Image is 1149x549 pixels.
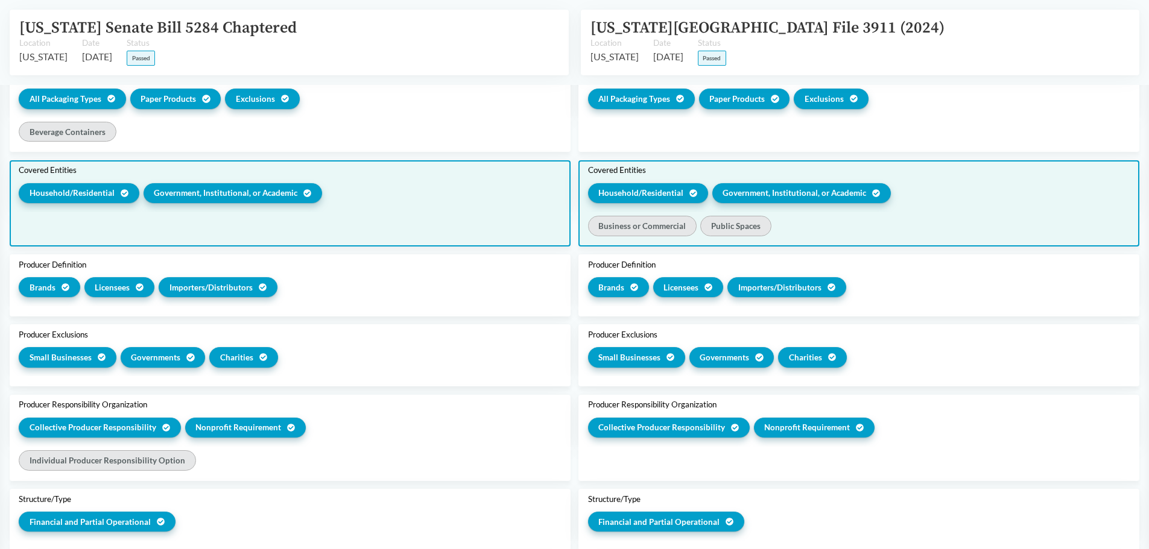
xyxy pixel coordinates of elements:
[588,165,1130,175] div: Covered Entities
[598,351,660,363] span: Small Businesses
[653,49,683,64] span: [DATE]
[30,421,156,433] span: Collective Producer Responsibility
[30,351,92,363] span: Small Businesses
[588,216,697,236] div: Business or Commercial
[127,51,155,66] span: Passed
[195,421,281,433] span: Nonprofit Requirement
[700,216,771,236] div: Public Spaces
[19,400,561,409] div: Producer Responsibility Organization
[590,37,639,49] span: Location
[169,281,253,293] span: Importers/​Distributors
[590,49,639,64] span: [US_STATE]
[598,421,725,433] span: Collective Producer Responsibility
[127,37,155,49] span: Status
[10,395,1139,481] button: Producer Responsibility OrganizationCollective Producer ResponsibilityNonprofit RequirementProduc...
[30,516,151,528] span: Financial and Partial Operational
[10,254,1139,316] button: Producer DefinitionBrandsLicenseesImporters/​DistributorsProducer DefinitionBrandsLicenseesImport...
[598,281,624,293] span: Brands
[588,400,1130,409] div: Producer Responsibility Organization
[30,93,101,105] span: All Packaging Types
[789,351,822,363] span: Charities
[19,494,561,504] div: Structure/Type
[30,281,55,293] span: Brands
[598,187,683,199] span: Household/​Residential
[590,18,945,38] a: [US_STATE][GEOGRAPHIC_DATA] File 3911 (2024)
[709,93,765,105] span: Paper Products
[700,351,749,363] span: Governments
[30,187,115,199] span: Household/​Residential
[653,37,683,49] span: Date
[19,165,561,175] div: Covered Entities
[236,93,275,105] span: Exclusions
[10,324,1139,386] button: Producer ExclusionsSmall BusinessesGovernmentsCharitiesProducer ExclusionsSmall BusinessesGovernm...
[19,122,116,142] div: Beverage Containers
[738,281,821,293] span: Importers/​Distributors
[154,187,297,199] span: Government, Institutional, or Academic
[19,49,68,64] span: [US_STATE]
[723,187,866,199] span: Government, Institutional, or Academic
[82,49,112,64] span: [DATE]
[10,160,1139,246] button: Covered EntitiesHousehold/​ResidentialGovernment, Institutional, or AcademicCovered EntitiesHouse...
[698,37,726,49] span: Status
[19,330,561,339] div: Producer Exclusions
[588,260,1130,269] div: Producer Definition
[663,281,698,293] span: Licensees
[82,37,112,49] span: Date
[10,66,1139,152] button: Covered ProductsAll Packaging TypesPaper ProductsExclusionsCovered ProductsAll Packaging TypesPap...
[764,421,850,433] span: Nonprofit Requirement
[588,330,1130,339] div: Producer Exclusions
[19,18,297,38] a: [US_STATE] Senate Bill 5284 Chaptered
[598,93,670,105] span: All Packaging Types
[598,516,720,528] span: Financial and Partial Operational
[19,37,68,49] span: Location
[131,351,180,363] span: Governments
[95,281,130,293] span: Licensees
[220,351,253,363] span: Charities
[698,51,726,66] span: Passed
[141,93,196,105] span: Paper Products
[19,260,561,269] div: Producer Definition
[588,494,1130,504] div: Structure/Type
[19,450,195,470] div: Individual Producer Responsibility Option
[805,93,844,105] span: Exclusions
